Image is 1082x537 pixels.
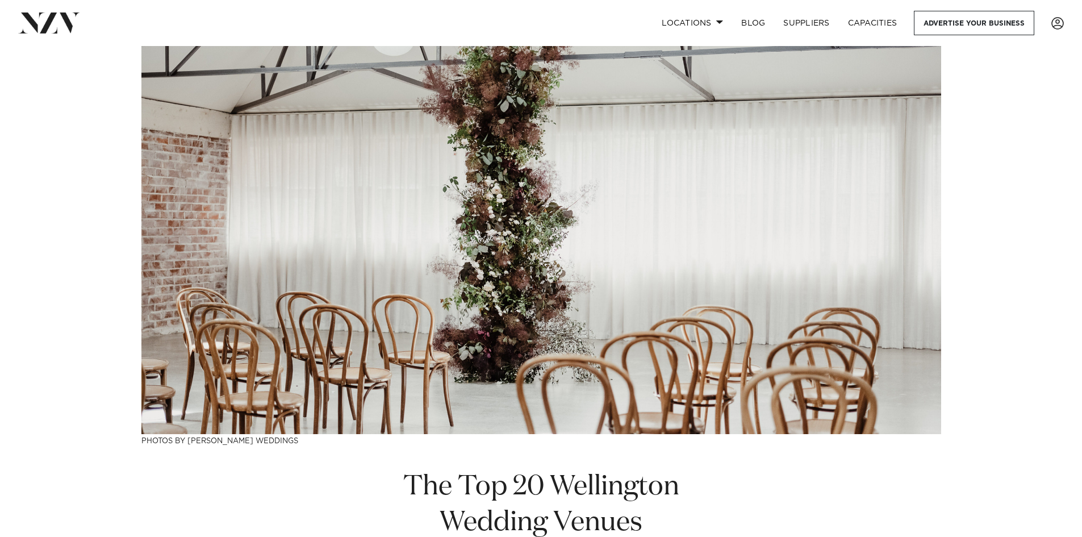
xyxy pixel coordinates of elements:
[141,46,941,434] img: The Top 20 Wellington Wedding Venues
[18,13,80,33] img: nzv-logo.png
[141,434,941,446] h3: Photos by [PERSON_NAME] Weddings
[732,11,774,35] a: BLOG
[774,11,838,35] a: SUPPLIERS
[914,11,1034,35] a: Advertise your business
[653,11,732,35] a: Locations
[839,11,906,35] a: Capacities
